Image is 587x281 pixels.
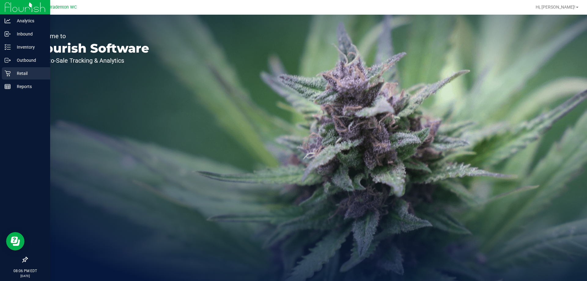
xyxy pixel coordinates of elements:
[11,17,47,24] p: Analytics
[33,33,149,39] p: Welcome to
[48,5,77,10] span: Bradenton WC
[33,42,149,54] p: Flourish Software
[3,268,47,274] p: 08:06 PM EDT
[5,70,11,76] inline-svg: Retail
[5,18,11,24] inline-svg: Analytics
[6,232,24,250] iframe: Resource center
[11,83,47,90] p: Reports
[5,83,11,90] inline-svg: Reports
[11,70,47,77] p: Retail
[5,44,11,50] inline-svg: Inventory
[536,5,575,9] span: Hi, [PERSON_NAME]!
[11,43,47,51] p: Inventory
[3,274,47,278] p: [DATE]
[5,57,11,63] inline-svg: Outbound
[11,30,47,38] p: Inbound
[11,57,47,64] p: Outbound
[33,57,149,64] p: Seed-to-Sale Tracking & Analytics
[5,31,11,37] inline-svg: Inbound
